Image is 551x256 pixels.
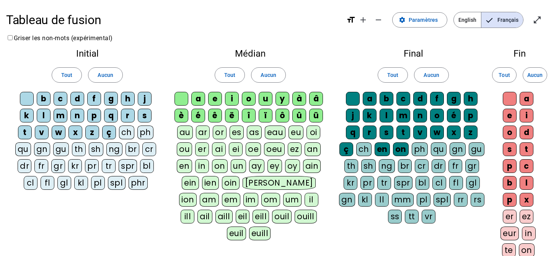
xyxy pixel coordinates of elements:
div: o [242,92,256,106]
span: Français [481,12,523,28]
div: e [503,109,517,122]
div: ail [197,210,212,223]
div: gl [57,176,71,190]
div: gn [34,142,50,156]
div: un [231,159,246,173]
div: ê [208,109,222,122]
div: cl [432,176,446,190]
div: l [520,176,533,190]
div: f [430,92,444,106]
div: g [447,92,461,106]
div: n [413,109,427,122]
div: ouil [272,210,292,223]
div: c [396,92,410,106]
div: oi [306,126,320,139]
div: b [37,92,51,106]
span: Tout [61,70,72,80]
div: es [230,126,244,139]
div: ss [388,210,402,223]
div: ouill [295,210,316,223]
div: i [520,109,533,122]
div: a [363,92,377,106]
div: pl [417,193,430,207]
div: eu [289,126,303,139]
div: ë [225,109,239,122]
mat-icon: settings [399,16,406,23]
div: th [72,142,86,156]
div: am [200,193,219,207]
div: cr [415,159,429,173]
div: em [222,193,240,207]
div: rr [454,193,468,207]
div: h [121,92,135,106]
mat-button-toggle-group: Language selection [453,12,523,28]
div: gr [465,159,479,173]
div: phr [129,176,148,190]
div: cr [142,142,156,156]
div: c [520,159,533,173]
div: s [380,126,393,139]
div: or [213,126,227,139]
div: in [522,227,536,240]
h2: Médian [174,49,326,58]
div: en [375,142,390,156]
div: v [35,126,49,139]
div: s [503,142,517,156]
div: s [138,109,152,122]
span: Aucun [98,70,113,80]
div: rs [471,193,484,207]
div: è [174,109,188,122]
div: o [503,126,517,139]
div: a [520,92,533,106]
div: kl [358,193,372,207]
button: Entrer en plein écran [530,12,545,28]
div: oeu [264,142,285,156]
div: qu [15,142,31,156]
div: eil [236,210,250,223]
div: p [87,109,101,122]
mat-icon: open_in_full [533,15,542,24]
button: Aucun [251,67,285,83]
div: on [393,142,409,156]
div: h [464,92,478,106]
div: ar [196,126,210,139]
div: ez [288,142,302,156]
div: ei [229,142,243,156]
div: er [195,142,209,156]
div: on [212,159,228,173]
div: ez [520,210,533,223]
div: ch [119,126,134,139]
div: q [104,109,118,122]
div: kl [74,176,88,190]
div: d [413,92,427,106]
div: l [37,109,51,122]
div: mm [392,193,414,207]
div: é [447,109,461,122]
div: ein [182,176,199,190]
div: dr [432,159,445,173]
div: k [363,109,377,122]
div: y [275,92,289,106]
div: kr [344,176,357,190]
div: ph [137,126,153,139]
div: m [396,109,410,122]
div: à [292,92,306,106]
div: ay [249,159,264,173]
button: Tout [215,67,245,83]
div: ô [275,109,289,122]
div: kr [68,159,82,173]
span: Aucun [424,70,439,80]
h2: Final [338,49,488,58]
div: ou [177,142,192,156]
div: br [126,142,139,156]
div: w [430,126,444,139]
h2: Initial [12,49,162,58]
div: j [138,92,152,106]
div: b [380,92,393,106]
div: û [292,109,306,122]
div: gn [450,142,466,156]
div: d [70,92,84,106]
div: r [363,126,377,139]
div: gn [339,193,355,207]
div: spr [394,176,412,190]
